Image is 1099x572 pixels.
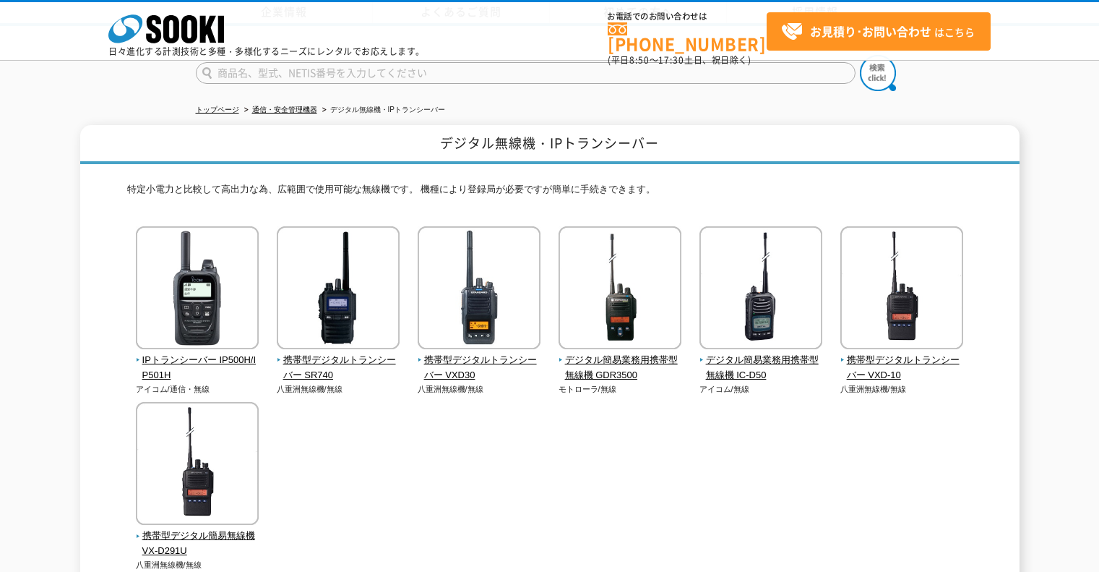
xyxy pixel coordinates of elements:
a: デジタル簡易業務用携帯型無線機 IC-D50 [699,339,823,383]
span: 携帯型デジタルトランシーバー VXD-10 [840,353,964,383]
a: [PHONE_NUMBER] [608,22,767,52]
strong: お見積り･お問い合わせ [810,22,931,40]
span: 携帯型デジタル簡易無線機 VX-D291U [136,529,259,559]
p: アイコム/通信・無線 [136,383,259,396]
a: 携帯型デジタル簡易無線機 VX-D291U [136,516,259,559]
p: 特定小電力と比較して高出力な為、広範囲で使用可能な無線機です。 機種により登録局が必要ですが簡単に手続きできます。 [127,182,973,205]
a: 携帯型デジタルトランシーバー VXD30 [418,339,541,383]
img: 携帯型デジタルトランシーバー VXD-10 [840,226,963,353]
span: (平日 ～ 土日、祝日除く) [608,54,751,67]
img: 携帯型デジタルトランシーバー SR740 [277,226,400,353]
p: 八重洲無線機/無線 [136,559,259,571]
a: デジタル簡易業務用携帯型無線機 GDR3500 [559,339,682,383]
a: トップページ [196,106,239,114]
a: 携帯型デジタルトランシーバー SR740 [277,339,400,383]
li: デジタル無線機・IPトランシーバー [319,103,445,118]
a: IPトランシーバー IP500H/IP501H [136,339,259,383]
a: 携帯型デジタルトランシーバー VXD-10 [840,339,964,383]
p: 八重洲無線機/無線 [418,383,541,396]
img: IPトランシーバー IP500H/IP501H [136,226,259,353]
span: 8:50 [629,54,650,67]
p: 八重洲無線機/無線 [840,383,964,396]
span: はこちら [781,21,975,43]
img: デジタル簡易業務用携帯型無線機 IC-D50 [699,226,822,353]
a: お見積り･お問い合わせはこちら [767,12,991,51]
p: 八重洲無線機/無線 [277,383,400,396]
span: 17:30 [658,54,684,67]
span: デジタル簡易業務用携帯型無線機 GDR3500 [559,353,682,383]
p: モトローラ/無線 [559,383,682,396]
p: アイコム/無線 [699,383,823,396]
span: IPトランシーバー IP500H/IP501H [136,353,259,383]
a: 通信・安全管理機器 [252,106,317,114]
img: デジタル簡易業務用携帯型無線機 GDR3500 [559,226,681,353]
span: 携帯型デジタルトランシーバー SR740 [277,353,400,383]
img: 携帯型デジタル簡易無線機 VX-D291U [136,402,259,529]
span: デジタル簡易業務用携帯型無線機 IC-D50 [699,353,823,383]
h1: デジタル無線機・IPトランシーバー [80,125,1020,165]
img: 携帯型デジタルトランシーバー VXD30 [418,226,540,353]
p: 日々進化する計測技術と多種・多様化するニーズにレンタルでお応えします。 [108,47,425,56]
input: 商品名、型式、NETIS番号を入力してください [196,62,856,84]
span: お電話でのお問い合わせは [608,12,767,21]
img: btn_search.png [860,55,896,91]
span: 携帯型デジタルトランシーバー VXD30 [418,353,541,383]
